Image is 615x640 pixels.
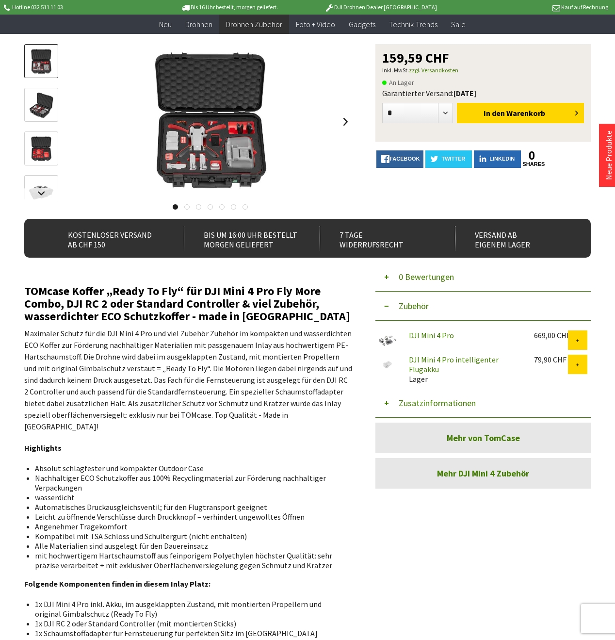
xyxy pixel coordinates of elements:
[441,156,465,162] span: twitter
[35,512,345,522] li: Leicht zu öffnende Verschlüsse durch Druckknopf – verhindert ungewolltes Öffnen
[409,66,458,74] a: zzgl. Versandkosten
[305,1,456,13] p: DJI Drohnen Dealer [GEOGRAPHIC_DATA]
[375,330,400,350] img: DJI Mini 4 Pro
[35,628,345,638] li: 1x Schaumstoffadapter für Fernsteuerung für perfekten Sitz im [GEOGRAPHIC_DATA]
[133,44,288,199] img: TomCase Schutzkoffer "Ready To Fly", Mini 4 Pro, ECO60
[320,226,439,250] div: 7 Tage Widerrufsrecht
[382,51,449,65] span: 159,59 CHF
[24,443,62,453] strong: Highlights
[375,423,591,453] a: Mehr von TomCase
[375,355,400,374] img: DJI Mini 4 Pro intelligenter Flugakku
[474,150,520,168] a: LinkedIn
[153,1,305,13] p: Bis 16 Uhr bestellt, morgen geliefert.
[523,161,541,167] a: shares
[35,541,345,551] li: Alle Materialien sind ausgelegt für den Dauereinsatz
[425,150,472,168] a: twitter
[35,463,345,473] li: Absolut schlagfester und kompakter Outdoor Case
[375,292,591,321] button: Zubehör
[382,65,584,76] p: inkl. MwSt.
[24,285,353,323] h2: TOMcase Koffer „Ready To Fly“ für DJI Mini 4 Pro Fly More Combo, DJI RC 2 oder Standard Controlle...
[457,103,584,123] button: In den Warenkorb
[24,328,353,432] p: Maximaler Schutz für die DJI Mini 4 Pro und viel Zubehör Zubehör im kompakten und wasserdichten E...
[35,551,345,570] li: mit hochwertigem Hartschaumstoff aus feinporigem Polyethylen höchster Qualität: sehr präzise vera...
[296,19,335,29] span: Foto + Video
[382,77,414,88] span: An Lager
[178,15,219,34] a: Drohnen
[35,531,345,541] li: Kompatibel mit TSA Schloss und Schultergurt (nicht enthalten)
[24,579,210,589] strong: Folgende Komponenten finden in diesem Inlay Platz:
[375,458,591,489] a: Mehr DJI Mini 4 Zubehör
[484,108,505,118] span: In den
[152,15,178,34] a: Neu
[184,226,303,250] div: Bis um 16:00 Uhr bestellt Morgen geliefert
[455,226,574,250] div: Versand ab eigenem Lager
[451,19,466,29] span: Sale
[382,88,584,98] div: Garantierter Versand:
[2,1,153,13] p: Hotline 032 511 11 03
[523,150,541,161] a: 0
[604,131,614,180] a: Neue Produkte
[349,19,375,29] span: Gadgets
[376,150,423,168] a: facebook
[35,619,345,628] li: 1x DJI RC 2 oder Standard Controller (mit montierten Sticks)
[185,19,212,29] span: Drohnen
[382,15,444,34] a: Technik-Trends
[456,1,608,13] p: Kauf auf Rechnung
[27,48,55,76] img: Vorschau: TomCase Schutzkoffer "Ready To Fly", Mini 4 Pro, ECO60
[35,473,345,492] li: Nachhaltiger ECO Schutzkoffer aus 100% Recyclingmaterial zur Förderung nachhaltiger Verpackungen
[35,502,345,512] li: Automatisches Druckausgleichsventil; für den Flugtransport geeignet
[409,330,454,340] a: DJI Mini 4 Pro
[444,15,472,34] a: Sale
[375,389,591,418] button: Zusatzinformationen
[35,492,345,502] li: wasserdicht
[389,19,437,29] span: Technik-Trends
[35,522,345,531] li: Angenehmer Tragekomfort
[453,88,476,98] b: [DATE]
[534,330,568,340] div: 669,00 CHF
[375,263,591,292] button: 0 Bewertungen
[226,19,282,29] span: Drohnen Zubehör
[409,355,499,374] a: DJI Mini 4 Pro intelligenter Flugakku
[506,108,545,118] span: Warenkorb
[534,355,568,364] div: 79,90 CHF
[35,599,345,619] li: 1x DJI Mini 4 Pro inkl. Akku, im ausgeklappten Zustand, mit montierten Propellern und original Gi...
[489,156,515,162] span: LinkedIn
[219,15,289,34] a: Drohnen Zubehör
[401,355,526,384] div: Lager
[49,226,168,250] div: Kostenloser Versand ab CHF 150
[289,15,342,34] a: Foto + Video
[389,156,420,162] span: facebook
[342,15,382,34] a: Gadgets
[159,19,172,29] span: Neu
